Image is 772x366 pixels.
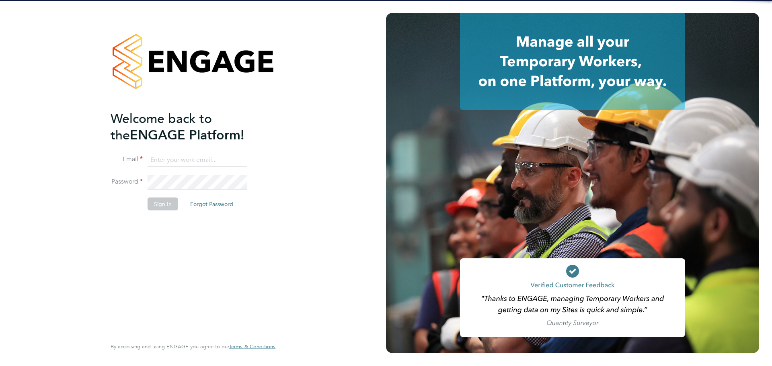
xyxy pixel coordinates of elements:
h2: ENGAGE Platform! [111,110,267,143]
button: Sign In [148,198,178,211]
span: Terms & Conditions [229,343,275,350]
label: Email [111,155,143,164]
button: Forgot Password [184,198,240,211]
span: Welcome back to the [111,110,212,143]
input: Enter your work email... [148,153,247,167]
a: Terms & Conditions [229,344,275,350]
label: Password [111,178,143,186]
span: By accessing and using ENGAGE you agree to our [111,343,275,350]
